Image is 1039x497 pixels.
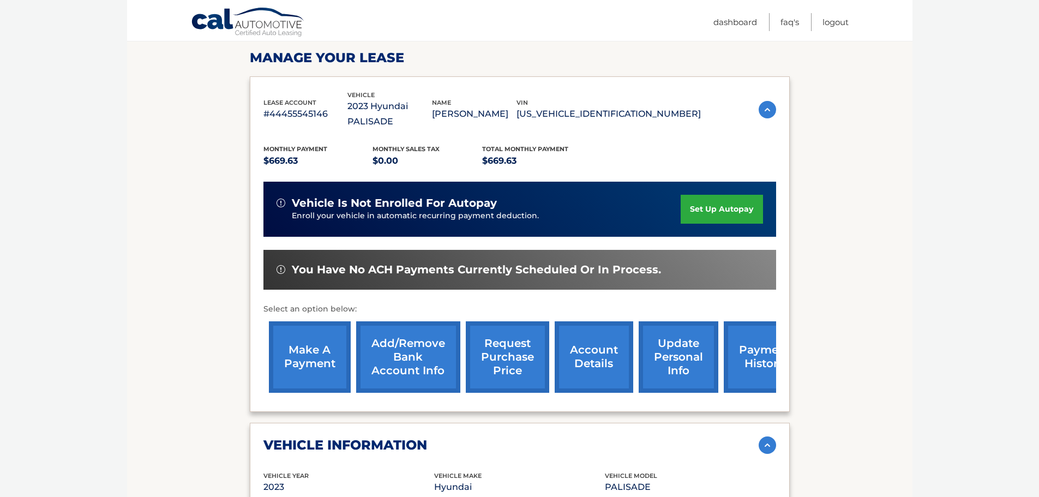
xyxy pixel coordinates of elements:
a: Dashboard [713,13,757,31]
span: vehicle is not enrolled for autopay [292,196,497,210]
span: Total Monthly Payment [482,145,568,153]
a: Logout [822,13,849,31]
span: Monthly Payment [263,145,327,153]
span: Monthly sales Tax [373,145,440,153]
p: 2023 [263,480,434,495]
a: update personal info [639,321,718,393]
span: vehicle [347,91,375,99]
span: vin [517,99,528,106]
p: PALISADE [605,480,776,495]
p: Enroll your vehicle in automatic recurring payment deduction. [292,210,681,222]
img: accordion-active.svg [759,101,776,118]
a: payment history [724,321,806,393]
span: vehicle model [605,472,657,480]
a: make a payment [269,321,351,393]
p: [US_VEHICLE_IDENTIFICATION_NUMBER] [517,106,701,122]
a: request purchase price [466,321,549,393]
a: Cal Automotive [191,7,305,39]
h2: vehicle information [263,437,427,453]
p: $0.00 [373,153,482,169]
a: Add/Remove bank account info [356,321,460,393]
p: 2023 Hyundai PALISADE [347,99,432,129]
span: name [432,99,451,106]
p: $669.63 [263,153,373,169]
img: alert-white.svg [277,265,285,274]
a: account details [555,321,633,393]
span: vehicle make [434,472,482,480]
span: lease account [263,99,316,106]
h2: Manage Your Lease [250,50,790,66]
img: accordion-active.svg [759,436,776,454]
p: $669.63 [482,153,592,169]
a: set up autopay [681,195,762,224]
p: Hyundai [434,480,605,495]
p: #44455545146 [263,106,348,122]
span: vehicle Year [263,472,309,480]
img: alert-white.svg [277,199,285,207]
p: [PERSON_NAME] [432,106,517,122]
p: Select an option below: [263,303,776,316]
span: You have no ACH payments currently scheduled or in process. [292,263,661,277]
a: FAQ's [780,13,799,31]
